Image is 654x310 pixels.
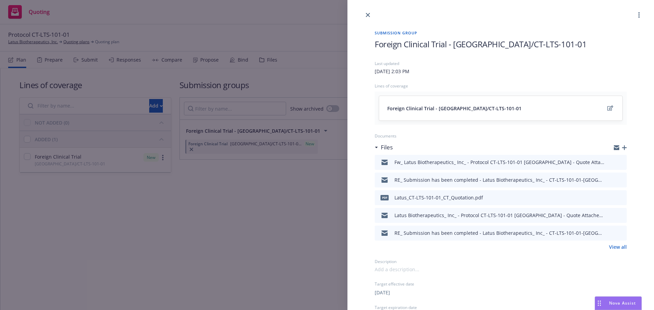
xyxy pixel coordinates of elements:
[618,158,624,166] button: preview file
[607,194,612,202] button: download file
[607,176,612,184] button: download file
[394,176,604,183] div: RE_ Submission has been completed - Latus Biotherapeutics_ Inc_ - CT-LTS-101-01-[GEOGRAPHIC_DATA]msg
[394,194,483,201] div: Latus_CT-LTS-101-01_CT_Quotation.pdf
[387,105,521,112] span: Foreign Clinical Trial - [GEOGRAPHIC_DATA]/CT-LTS-101-01
[618,211,624,219] button: preview file
[375,30,627,36] span: Submission group
[375,133,627,139] div: Documents
[375,259,627,264] div: Description
[381,143,393,152] h3: Files
[394,229,604,236] div: RE_ Submission has been completed - Latus Biotherapeutics_ Inc_ - CT-LTS-101-01-[GEOGRAPHIC_DATA]msg
[394,212,604,219] div: Latus Biotherapeutics_ Inc_ - Protocol CT-LTS-101-01 [GEOGRAPHIC_DATA] - Quote Attached.msg
[375,143,393,152] div: Files
[618,229,624,237] button: preview file
[375,281,627,287] div: Target effective date
[375,83,627,89] div: Lines of coverage
[607,229,612,237] button: download file
[375,61,627,66] div: Last updated
[595,297,604,310] div: Drag to move
[609,300,636,306] span: Nova Assist
[380,195,389,200] span: pdf
[618,194,624,202] button: preview file
[375,38,587,50] span: Foreign Clinical Trial - [GEOGRAPHIC_DATA]/CT-LTS-101-01
[618,176,624,184] button: preview file
[635,11,643,19] a: more
[606,104,614,112] a: edit
[607,211,612,219] button: download file
[607,158,612,166] button: download file
[364,11,372,19] a: close
[394,159,604,166] div: Fw_ Latus Biotherapeutics_ Inc_ - Protocol CT-LTS-101-01 [GEOGRAPHIC_DATA] - Quote Attached.msg
[375,68,409,75] div: [DATE] 2:03 PM
[375,289,390,296] button: [DATE]
[595,296,642,310] button: Nova Assist
[609,243,627,250] a: View all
